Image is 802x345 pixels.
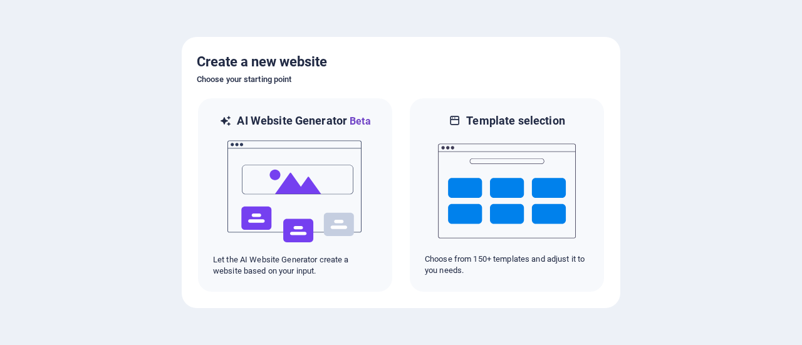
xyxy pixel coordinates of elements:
[197,72,605,87] h6: Choose your starting point
[409,97,605,293] div: Template selectionChoose from 150+ templates and adjust it to you needs.
[226,129,364,254] img: ai
[347,115,371,127] span: Beta
[213,254,377,277] p: Let the AI Website Generator create a website based on your input.
[197,52,605,72] h5: Create a new website
[197,97,393,293] div: AI Website GeneratorBetaaiLet the AI Website Generator create a website based on your input.
[237,113,370,129] h6: AI Website Generator
[425,254,589,276] p: Choose from 150+ templates and adjust it to you needs.
[466,113,565,128] h6: Template selection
